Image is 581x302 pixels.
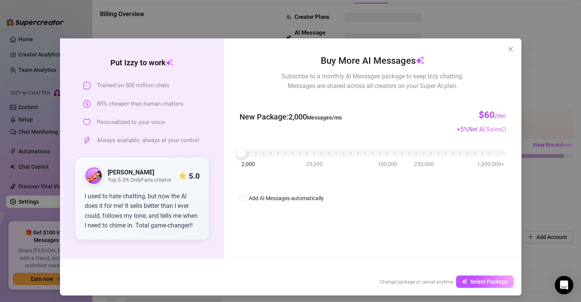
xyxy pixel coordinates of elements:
[239,111,341,123] span: New Package : 2,000
[97,136,199,145] span: Always available, always at your control
[555,276,573,294] div: Open Intercom Messenger
[477,160,504,168] span: 1,000,000+
[281,71,464,91] span: Subscribe to a monthly AI Messages package to keep Izzy chatting. Messages are shared across all ...
[248,194,323,202] div: Add AI Messages automatically
[97,100,183,109] span: 85% cheaper than human chatters
[495,112,506,119] span: /mo
[241,160,255,168] span: 2,000
[377,160,397,168] span: 100,000
[97,81,170,90] span: Trained on 500 million chats
[456,275,514,288] button: Select Package
[501,127,506,132] span: info-circle
[470,279,508,285] span: Select Package
[178,172,186,180] span: star
[83,137,91,144] span: thunderbolt
[83,118,91,126] span: heart
[110,58,173,67] strong: Put Izzy to work
[457,126,506,133] span: + 5 %
[380,279,453,285] span: Change package or cancel anytime
[468,124,506,134] div: Net AI Sales
[479,109,506,121] h3: $60
[85,191,200,231] div: I used to hate chatting, but now the AI does it for me! It sells better than I ever could, follow...
[320,54,425,68] span: Buy More AI Messages
[108,169,154,176] strong: [PERSON_NAME]
[97,118,165,127] span: Personalized to your voice
[83,82,91,90] span: message
[504,43,517,55] button: Close
[508,46,514,52] span: close
[414,160,433,168] span: 250,000
[504,46,517,52] span: Close
[188,171,199,181] strong: 5.0
[83,100,91,108] span: dollar
[306,114,341,121] span: Messages/mo
[306,160,322,168] span: 25,000
[85,168,102,184] img: public
[108,177,171,183] span: Top 0.3% OnlyFans creator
